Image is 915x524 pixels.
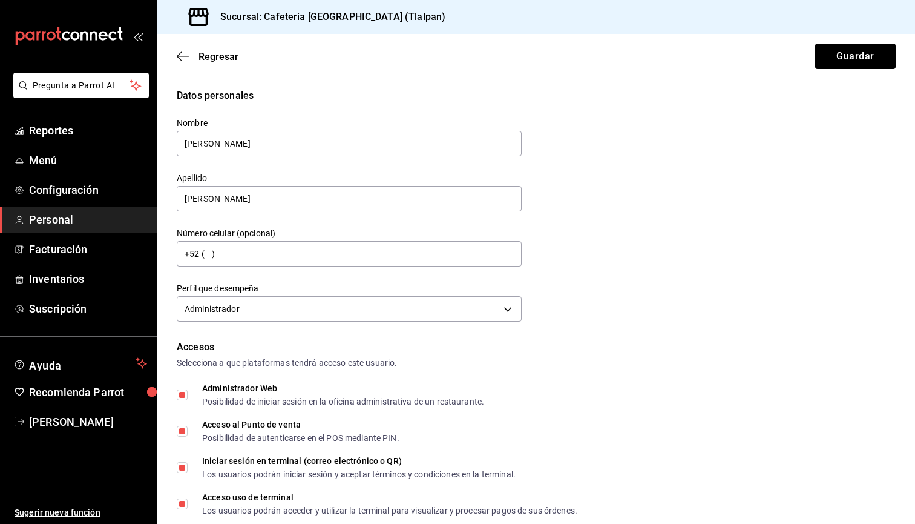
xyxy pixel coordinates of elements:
[29,211,147,228] span: Personal
[13,73,149,98] button: Pregunta a Parrot AI
[202,506,577,515] div: Los usuarios podrán acceder y utilizar la terminal para visualizar y procesar pagos de sus órdenes.
[202,397,484,406] div: Posibilidad de iniciar sesión en la oficina administrativa de un restaurante.
[29,122,147,139] span: Reportes
[15,506,147,519] span: Sugerir nueva función
[177,51,238,62] button: Regresar
[177,174,522,182] label: Apellido
[33,79,130,92] span: Pregunta a Parrot AI
[29,356,131,371] span: Ayuda
[177,88,896,103] div: Datos personales
[133,32,143,41] button: open_drawer_menu
[211,10,445,24] h3: Sucursal: Cafeteria [GEOGRAPHIC_DATA] (Tlalpan)
[177,229,522,237] label: Número celular (opcional)
[177,284,522,293] label: Perfil que desempeña
[29,414,147,430] span: [PERSON_NAME]
[8,88,149,101] a: Pregunta a Parrot AI
[29,384,147,400] span: Recomienda Parrot
[202,457,516,465] div: Iniciar sesión en terminal (correo electrónico o QR)
[29,152,147,168] span: Menú
[29,182,147,198] span: Configuración
[29,241,147,257] span: Facturación
[815,44,896,69] button: Guardar
[177,357,896,370] div: Selecciona a que plataformas tendrá acceso este usuario.
[29,300,147,317] span: Suscripción
[198,51,238,62] span: Regresar
[202,384,484,393] div: Administrador Web
[202,434,399,442] div: Posibilidad de autenticarse en el POS mediante PIN.
[202,470,516,479] div: Los usuarios podrán iniciar sesión y aceptar términos y condiciones en la terminal.
[177,119,522,127] label: Nombre
[202,493,577,502] div: Acceso uso de terminal
[177,296,522,322] div: Administrador
[29,271,147,287] span: Inventarios
[177,340,896,354] div: Accesos
[202,420,399,429] div: Acceso al Punto de venta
